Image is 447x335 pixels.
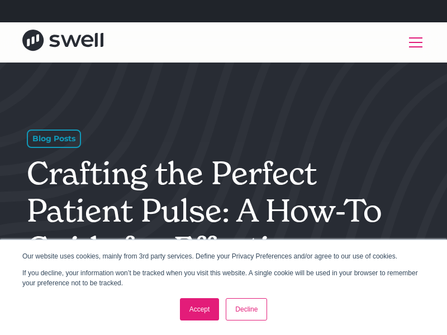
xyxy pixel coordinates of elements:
a: home [22,30,103,55]
div: Blog Posts [27,130,81,148]
p: Our website uses cookies, mainly from 3rd party services. Define your Privacy Preferences and/or ... [22,251,425,261]
p: If you decline, your information won’t be tracked when you visit this website. A single cookie wi... [22,268,425,288]
h1: Crafting the Perfect Patient Pulse: A How-To Guide for Effective Healthcare Surveys [27,155,397,305]
a: Decline [226,298,267,320]
div: menu [402,29,425,56]
a: Accept [180,298,220,320]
